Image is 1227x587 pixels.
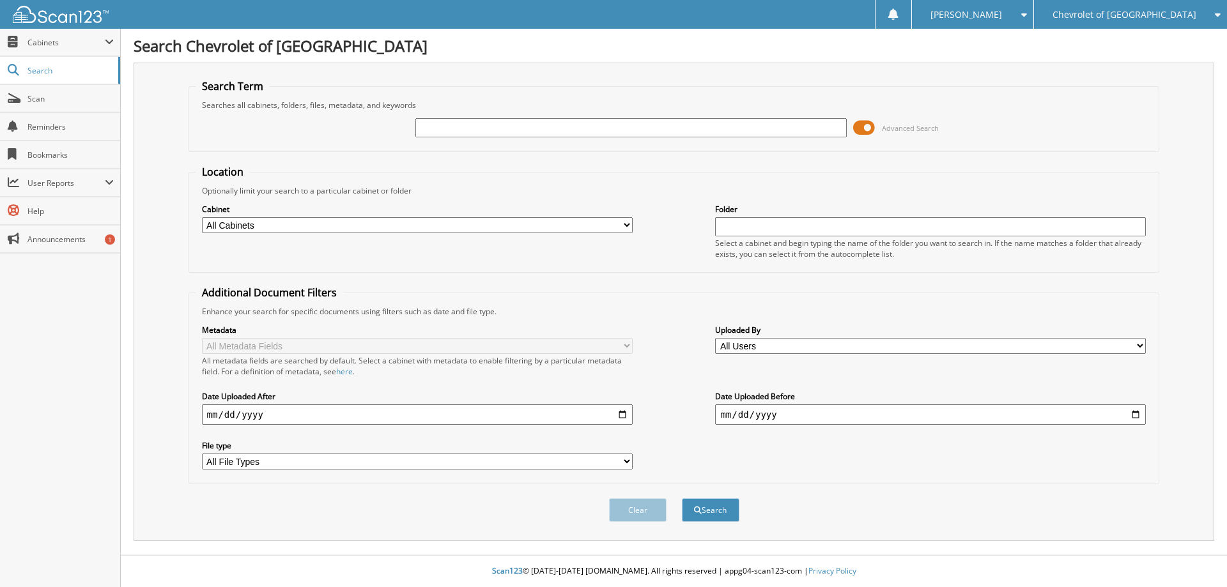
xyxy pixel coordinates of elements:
[202,391,633,402] label: Date Uploaded After
[715,324,1146,335] label: Uploaded By
[134,35,1214,56] h1: Search Chevrolet of [GEOGRAPHIC_DATA]
[196,185,1153,196] div: Optionally limit your search to a particular cabinet or folder
[105,234,115,245] div: 1
[682,498,739,522] button: Search
[715,404,1146,425] input: end
[196,165,250,179] legend: Location
[930,11,1002,19] span: [PERSON_NAME]
[715,204,1146,215] label: Folder
[27,37,105,48] span: Cabinets
[336,366,353,377] a: here
[715,391,1146,402] label: Date Uploaded Before
[882,123,939,133] span: Advanced Search
[27,149,114,160] span: Bookmarks
[196,100,1153,111] div: Searches all cabinets, folders, files, metadata, and keywords
[202,355,633,377] div: All metadata fields are searched by default. Select a cabinet with metadata to enable filtering b...
[202,440,633,451] label: File type
[121,556,1227,587] div: © [DATE]-[DATE] [DOMAIN_NAME]. All rights reserved | appg04-scan123-com |
[27,121,114,132] span: Reminders
[27,234,114,245] span: Announcements
[202,324,633,335] label: Metadata
[27,65,112,76] span: Search
[1053,11,1196,19] span: Chevrolet of [GEOGRAPHIC_DATA]
[715,238,1146,259] div: Select a cabinet and begin typing the name of the folder you want to search in. If the name match...
[202,404,633,425] input: start
[196,306,1153,317] div: Enhance your search for specific documents using filters such as date and file type.
[808,565,856,576] a: Privacy Policy
[492,565,523,576] span: Scan123
[27,178,105,188] span: User Reports
[13,6,109,23] img: scan123-logo-white.svg
[609,498,667,522] button: Clear
[196,79,270,93] legend: Search Term
[27,93,114,104] span: Scan
[27,206,114,217] span: Help
[202,204,633,215] label: Cabinet
[196,286,343,300] legend: Additional Document Filters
